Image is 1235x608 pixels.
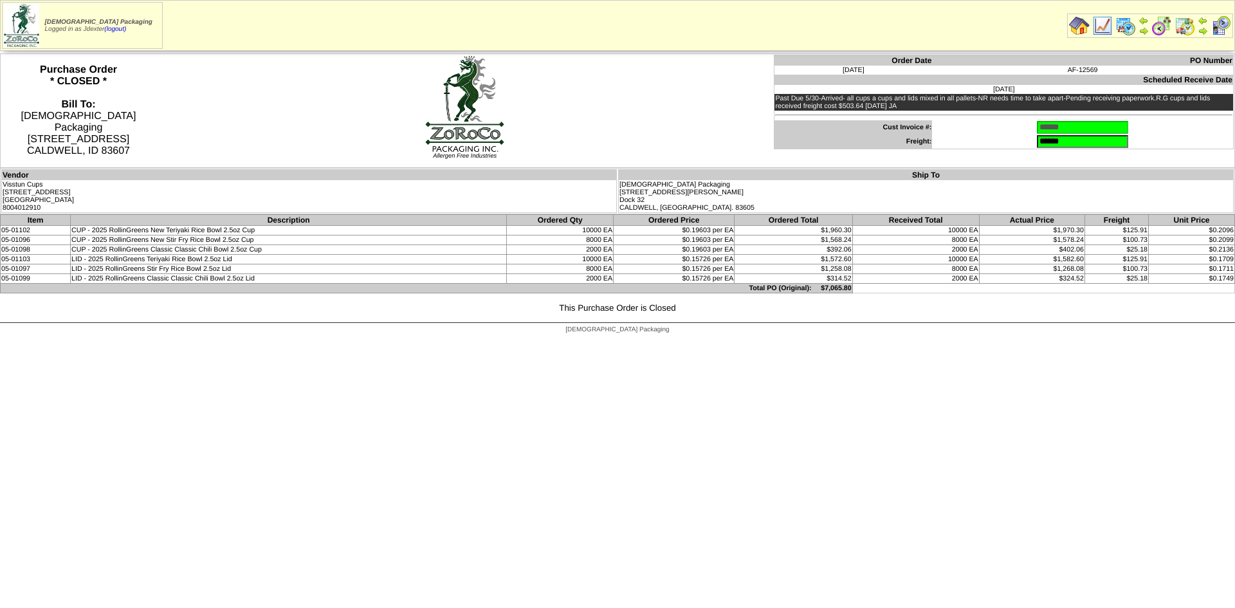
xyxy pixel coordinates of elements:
[71,215,507,226] th: Description
[1084,245,1148,255] td: $25.18
[852,274,979,284] td: 2000 EA
[21,99,136,156] span: [DEMOGRAPHIC_DATA] Packaging [STREET_ADDRESS] CALDWELL, ID 83607
[735,226,852,235] td: $1,960.30
[1,235,71,245] td: 05-01096
[433,152,497,159] span: Allergen Free Industries
[1149,245,1235,255] td: $0.2136
[735,245,852,255] td: $392.06
[852,245,979,255] td: 2000 EA
[1149,274,1235,284] td: $0.1749
[1198,15,1208,26] img: arrowleft.gif
[507,255,614,264] td: 10000 EA
[774,85,1234,94] td: [DATE]
[932,55,1233,66] th: PO Number
[979,264,1084,274] td: $1,268.08
[932,66,1233,75] td: AF-12569
[61,99,95,110] strong: Bill To:
[507,235,614,245] td: 8000 EA
[614,255,735,264] td: $0.15726 per EA
[979,255,1084,264] td: $1,582.60
[619,170,1234,181] th: Ship To
[1,284,853,293] td: Total PO (Original): $7,065.80
[735,255,852,264] td: $1,572.60
[619,180,1234,213] td: [DEMOGRAPHIC_DATA] Packaging [STREET_ADDRESS][PERSON_NAME] Dock 32 CALDWELL, [GEOGRAPHIC_DATA]. 8...
[1115,15,1136,36] img: calendarprod.gif
[71,264,507,274] td: LID - 2025 RollinGreens Stir Fry Rice Bowl 2.5oz Lid
[71,245,507,255] td: CUP - 2025 RollinGreens Classic Classic Chili Bowl 2.5oz Cup
[979,235,1084,245] td: $1,578.24
[774,120,932,134] td: Cust Invoice #:
[614,226,735,235] td: $0.19603 per EA
[774,66,932,75] td: [DATE]
[979,226,1084,235] td: $1,970.30
[1,264,71,274] td: 05-01097
[4,4,39,47] img: zoroco-logo-small.webp
[1149,226,1235,235] td: $0.2096
[614,245,735,255] td: $0.19603 per EA
[1092,15,1113,36] img: line_graph.gif
[614,264,735,274] td: $0.15726 per EA
[1069,15,1090,36] img: home.gif
[104,26,126,33] a: (logout)
[979,215,1084,226] th: Actual Price
[71,235,507,245] td: CUP - 2025 RollinGreens New Stir Fry Rice Bowl 2.5oz Cup
[1151,15,1172,36] img: calendarblend.gif
[1139,15,1149,26] img: arrowleft.gif
[614,235,735,245] td: $0.19603 per EA
[1084,235,1148,245] td: $100.73
[2,170,617,181] th: Vendor
[1149,255,1235,264] td: $0.1709
[507,274,614,284] td: 2000 EA
[507,245,614,255] td: 2000 EA
[507,264,614,274] td: 8000 EA
[774,94,1234,111] td: Past Due 5/30-Arrived- all cups a cups and lids mixed in all pallets-NR needs time to take apart-...
[565,326,669,333] span: [DEMOGRAPHIC_DATA] Packaging
[852,226,979,235] td: 10000 EA
[735,215,852,226] th: Ordered Total
[1084,274,1148,284] td: $25.18
[735,235,852,245] td: $1,568.24
[45,19,152,26] span: [DEMOGRAPHIC_DATA] Packaging
[614,274,735,284] td: $0.15726 per EA
[1149,215,1235,226] th: Unit Price
[71,255,507,264] td: LID - 2025 RollinGreens Teriyaki Rice Bowl 2.5oz Lid
[1139,26,1149,36] img: arrowright.gif
[71,226,507,235] td: CUP - 2025 RollinGreens New Teriyaki Rice Bowl 2.5oz Cup
[852,235,979,245] td: 8000 EA
[1175,15,1195,36] img: calendarinout.gif
[774,75,1234,85] th: Scheduled Receive Date
[507,226,614,235] td: 10000 EA
[1149,235,1235,245] td: $0.2099
[1211,15,1231,36] img: calendarcustomer.gif
[852,215,979,226] th: Received Total
[774,134,932,149] td: Freight:
[1,255,71,264] td: 05-01103
[614,215,735,226] th: Ordered Price
[979,245,1084,255] td: $402.06
[1,215,71,226] th: Item
[425,55,505,152] img: logoBig.jpg
[1084,255,1148,264] td: $125.91
[1149,264,1235,274] td: $0.1711
[45,19,152,33] span: Logged in as Jdexter
[979,274,1084,284] td: $324.52
[1,274,71,284] td: 05-01099
[507,215,614,226] th: Ordered Qty
[852,255,979,264] td: 10000 EA
[1,54,156,168] th: Purchase Order * CLOSED *
[1,245,71,255] td: 05-01098
[1084,215,1148,226] th: Freight
[1198,26,1208,36] img: arrowright.gif
[1084,226,1148,235] td: $125.91
[852,264,979,274] td: 8000 EA
[2,180,617,213] td: Visstun Cups [STREET_ADDRESS] [GEOGRAPHIC_DATA] 8004012910
[1,226,71,235] td: 05-01102
[1084,264,1148,274] td: $100.73
[735,274,852,284] td: $314.52
[774,55,932,66] th: Order Date
[71,274,507,284] td: LID - 2025 RollinGreens Classic Classic Chili Bowl 2.5oz Lid
[735,264,852,274] td: $1,258.08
